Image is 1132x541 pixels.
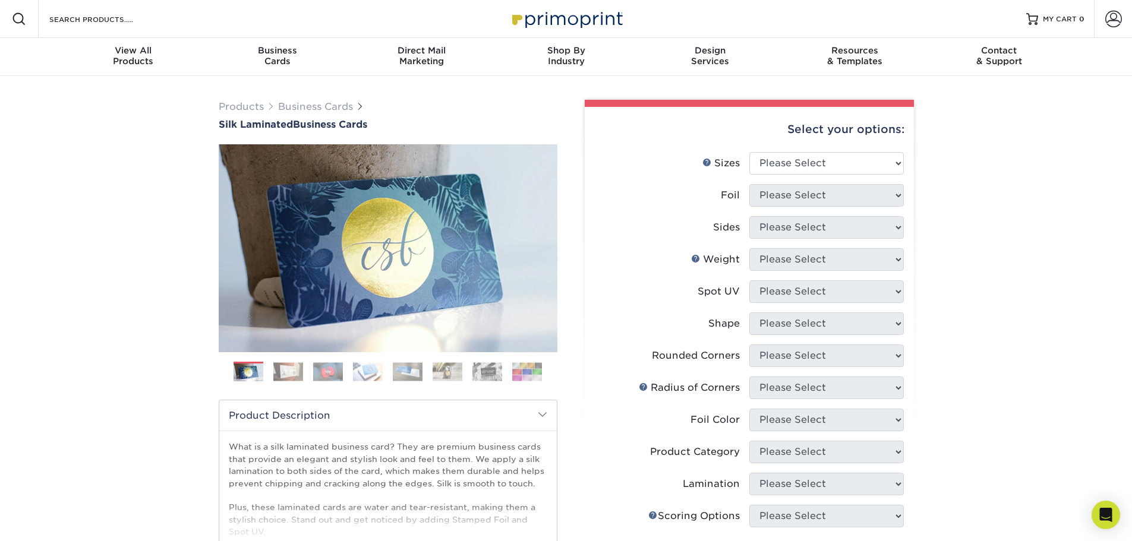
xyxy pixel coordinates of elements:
span: Design [638,45,783,56]
div: Foil Color [690,413,740,427]
div: Lamination [683,477,740,491]
div: Products [61,45,206,67]
span: 0 [1079,15,1084,23]
div: Foil [721,188,740,203]
div: & Support [927,45,1071,67]
span: Resources [783,45,927,56]
h2: Product Description [219,400,557,431]
a: View AllProducts [61,38,206,76]
div: Rounded Corners [652,349,740,363]
div: Marketing [349,45,494,67]
img: Primoprint [507,6,626,31]
input: SEARCH PRODUCTS..... [48,12,164,26]
a: BusinessCards [205,38,349,76]
div: Radius of Corners [639,381,740,395]
div: Product Category [650,445,740,459]
div: Scoring Options [648,509,740,523]
h1: Business Cards [219,119,557,130]
div: Services [638,45,783,67]
div: Cards [205,45,349,67]
div: & Templates [783,45,927,67]
span: Business [205,45,349,56]
div: Weight [691,252,740,267]
div: Sizes [702,156,740,170]
span: MY CART [1043,14,1077,24]
div: Sides [713,220,740,235]
span: Silk Laminated [219,119,293,130]
img: Business Cards 07 [472,362,502,381]
div: Select your options: [594,107,904,152]
img: Business Cards 08 [512,362,542,381]
span: Shop By [494,45,638,56]
img: Business Cards 02 [273,362,303,381]
a: Shop ByIndustry [494,38,638,76]
img: Business Cards 04 [353,362,383,381]
div: Open Intercom Messenger [1092,501,1120,529]
img: Silk Laminated 01 [219,79,557,417]
a: Silk LaminatedBusiness Cards [219,119,557,130]
img: Business Cards 03 [313,362,343,381]
a: Contact& Support [927,38,1071,76]
span: Contact [927,45,1071,56]
div: Industry [494,45,638,67]
a: Business Cards [278,101,353,112]
a: Resources& Templates [783,38,927,76]
img: Business Cards 05 [393,362,422,381]
a: Direct MailMarketing [349,38,494,76]
img: Business Cards 06 [433,362,462,381]
a: DesignServices [638,38,783,76]
a: Products [219,101,264,112]
div: Shape [708,317,740,331]
span: View All [61,45,206,56]
span: Direct Mail [349,45,494,56]
img: Business Cards 01 [234,357,263,387]
div: Spot UV [698,284,740,299]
